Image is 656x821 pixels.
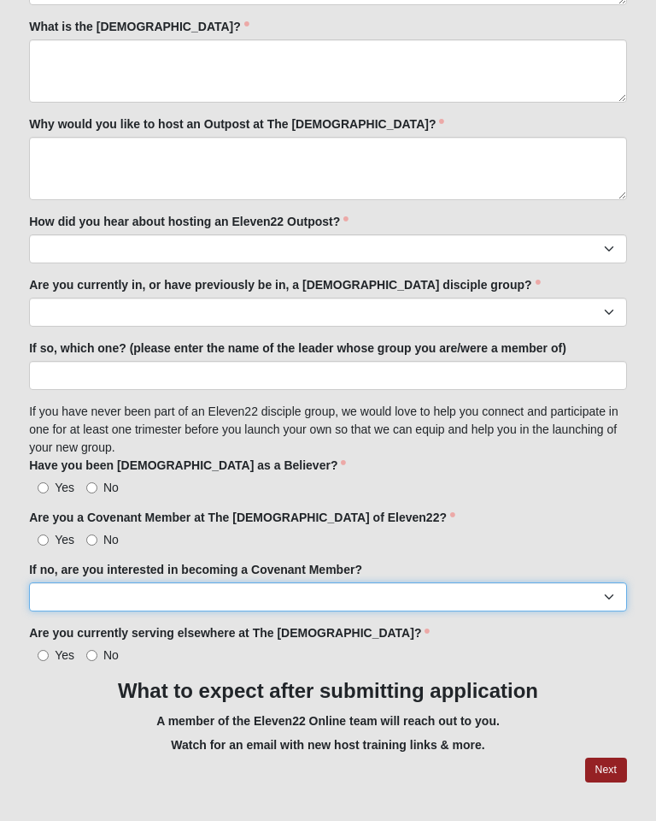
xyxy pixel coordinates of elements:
span: No [103,533,119,546]
span: Yes [55,648,74,662]
label: Are you currently in, or have previously be in, a [DEMOGRAPHIC_DATA] disciple group? [29,276,540,293]
h5: Watch for an email with new host training links & more. [29,738,627,753]
span: No [103,481,119,494]
input: No [86,650,97,661]
h5: A member of the Eleven22 Online team will reach out to you. [29,714,627,729]
label: What is the [DEMOGRAPHIC_DATA]? [29,18,249,35]
input: Yes [38,535,49,546]
input: Yes [38,650,49,661]
label: Are you currently serving elsewhere at The [DEMOGRAPHIC_DATA]? [29,624,430,641]
label: Are you a Covenant Member at The [DEMOGRAPHIC_DATA] of Eleven22? [29,509,455,526]
input: No [86,535,97,546]
input: No [86,482,97,493]
span: No [103,648,119,662]
label: How did you hear about hosting an Eleven22 Outpost? [29,213,348,230]
label: If so, which one? (please enter the name of the leader whose group you are/were a member of) [29,340,566,357]
span: Yes [55,481,74,494]
label: Why would you like to host an Outpost at The [DEMOGRAPHIC_DATA]? [29,115,444,133]
span: Yes [55,533,74,546]
label: Have you been [DEMOGRAPHIC_DATA] as a Believer? [29,457,346,474]
a: Next [585,758,627,783]
input: Yes [38,482,49,493]
label: If no, are you interested in becoming a Covenant Member? [29,561,362,578]
h3: What to expect after submitting application [29,679,627,704]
